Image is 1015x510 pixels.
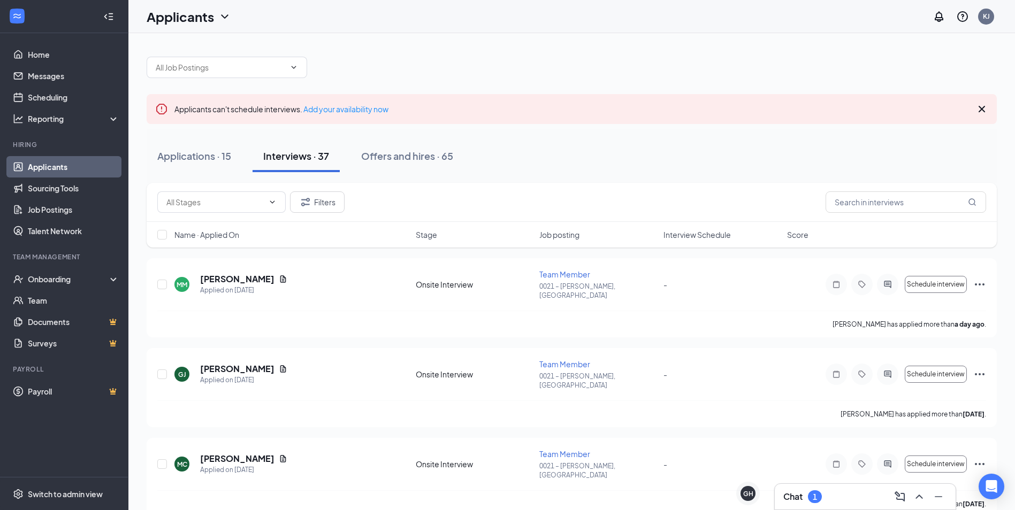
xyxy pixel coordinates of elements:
[841,409,986,419] p: [PERSON_NAME] has applied more than .
[279,365,287,373] svg: Document
[891,488,909,505] button: ComposeMessage
[263,149,329,163] div: Interviews · 37
[787,229,808,240] span: Score
[955,320,985,328] b: a day ago
[177,460,187,469] div: MC
[299,196,312,208] svg: Filter
[28,156,119,177] a: Applicants
[28,274,110,284] div: Onboarding
[200,363,274,375] h5: [PERSON_NAME]
[856,280,868,289] svg: Tag
[973,368,986,381] svg: Ellipses
[289,63,298,72] svg: ChevronDown
[361,149,453,163] div: Offers and hires · 65
[856,460,868,468] svg: Tag
[979,474,1004,499] div: Open Intercom Messenger
[907,370,965,378] span: Schedule interview
[830,280,843,289] svg: Note
[157,149,231,163] div: Applications · 15
[200,453,274,465] h5: [PERSON_NAME]
[13,140,117,149] div: Hiring
[147,7,214,26] h1: Applicants
[178,370,186,379] div: GJ
[856,370,868,378] svg: Tag
[973,278,986,291] svg: Ellipses
[28,65,119,87] a: Messages
[539,359,590,369] span: Team Member
[907,281,965,288] span: Schedule interview
[911,488,928,505] button: ChevronUp
[166,196,264,208] input: All Stages
[103,11,114,22] svg: Collapse
[743,489,753,498] div: GH
[28,87,119,108] a: Scheduling
[833,320,986,329] p: [PERSON_NAME] has applied more than .
[28,381,119,402] a: PayrollCrown
[894,490,906,503] svg: ComposeMessage
[13,252,117,261] div: Team Management
[783,491,803,503] h3: Chat
[28,290,119,311] a: Team
[28,113,120,124] div: Reporting
[930,488,947,505] button: Minimize
[905,366,967,383] button: Schedule interview
[973,458,986,470] svg: Ellipses
[963,500,985,508] b: [DATE]
[155,103,168,115] svg: Error
[932,490,945,503] svg: Minimize
[416,369,533,380] div: Onsite Interview
[663,280,667,289] span: -
[907,460,965,468] span: Schedule interview
[200,375,287,385] div: Applied on [DATE]
[539,461,657,480] p: 0021 – [PERSON_NAME], [GEOGRAPHIC_DATA]
[933,10,945,23] svg: Notifications
[200,285,287,296] div: Applied on [DATE]
[28,220,119,242] a: Talent Network
[539,282,657,300] p: 0021 – [PERSON_NAME], [GEOGRAPHIC_DATA]
[200,273,274,285] h5: [PERSON_NAME]
[12,11,22,21] svg: WorkstreamLogo
[975,103,988,115] svg: Cross
[28,199,119,220] a: Job Postings
[830,460,843,468] svg: Note
[13,365,117,374] div: Payroll
[956,10,969,23] svg: QuestionInfo
[905,455,967,473] button: Schedule interview
[279,454,287,463] svg: Document
[913,490,926,503] svg: ChevronUp
[13,274,24,284] svg: UserCheck
[539,449,590,459] span: Team Member
[663,459,667,469] span: -
[968,198,976,206] svg: MagnifyingGlass
[174,104,388,114] span: Applicants can't schedule interviews.
[177,280,187,289] div: MM
[881,370,894,378] svg: ActiveChat
[905,276,967,293] button: Schedule interview
[28,311,119,333] a: DocumentsCrown
[156,61,285,73] input: All Job Postings
[28,333,119,354] a: SurveysCrown
[539,229,579,240] span: Job posting
[13,113,24,124] svg: Analysis
[983,12,990,21] div: KJ
[663,229,731,240] span: Interview Schedule
[13,489,24,499] svg: Settings
[826,191,986,213] input: Search in interviews
[663,369,667,379] span: -
[290,191,345,213] button: Filter Filters
[416,459,533,469] div: Onsite Interview
[813,492,817,501] div: 1
[28,489,103,499] div: Switch to admin view
[881,280,894,289] svg: ActiveChat
[881,460,894,468] svg: ActiveChat
[416,229,437,240] span: Stage
[28,44,119,65] a: Home
[963,410,985,418] b: [DATE]
[279,275,287,283] svg: Document
[174,229,239,240] span: Name · Applied On
[200,465,287,475] div: Applied on [DATE]
[416,279,533,290] div: Onsite Interview
[28,177,119,199] a: Sourcing Tools
[268,198,277,206] svg: ChevronDown
[218,10,231,23] svg: ChevronDown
